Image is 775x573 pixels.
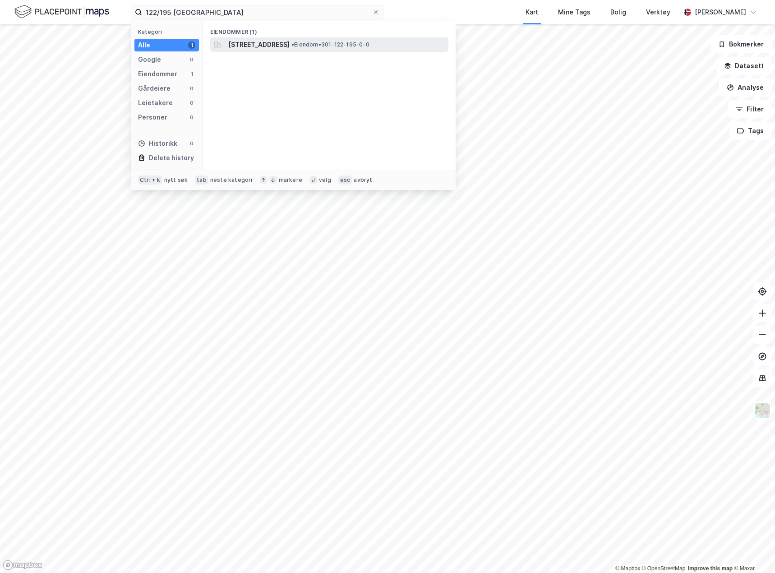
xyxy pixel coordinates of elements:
div: Alle [138,40,150,51]
iframe: Chat Widget [730,530,775,573]
a: Mapbox homepage [3,560,42,570]
div: 0 [188,114,195,121]
img: logo.f888ab2527a4732fd821a326f86c7f29.svg [14,4,109,20]
div: Kontrollprogram for chat [730,530,775,573]
div: Delete history [149,152,194,163]
div: Kategori [138,28,199,35]
div: markere [279,176,302,184]
input: Søk på adresse, matrikkel, gårdeiere, leietakere eller personer [142,5,372,19]
div: avbryt [354,176,372,184]
button: Bokmerker [710,35,771,53]
div: 0 [188,140,195,147]
a: Improve this map [688,565,733,572]
div: 1 [188,70,195,78]
img: Z [754,402,771,419]
div: Eiendommer [138,69,177,79]
div: 1 [188,42,195,49]
div: 0 [188,56,195,63]
div: Kart [526,7,538,18]
span: Eiendom • 301-122-195-0-0 [291,41,369,48]
button: Filter [728,100,771,118]
div: Bolig [610,7,626,18]
div: neste kategori [210,176,253,184]
div: velg [319,176,331,184]
div: [PERSON_NAME] [695,7,746,18]
div: tab [195,176,208,185]
div: Google [138,54,161,65]
div: Personer [138,112,167,123]
div: nytt søk [164,176,188,184]
a: Mapbox [615,565,640,572]
button: Datasett [716,57,771,75]
div: Mine Tags [558,7,590,18]
div: Verktøy [646,7,670,18]
div: Gårdeiere [138,83,171,94]
a: OpenStreetMap [642,565,686,572]
div: 0 [188,99,195,106]
div: Historikk [138,138,177,149]
span: • [291,41,294,48]
div: Ctrl + k [138,176,162,185]
button: Tags [729,122,771,140]
div: esc [338,176,352,185]
span: [STREET_ADDRESS] [228,39,290,50]
div: 0 [188,85,195,92]
div: Eiendommer (1) [203,21,456,37]
div: Leietakere [138,97,173,108]
button: Analyse [719,79,771,97]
